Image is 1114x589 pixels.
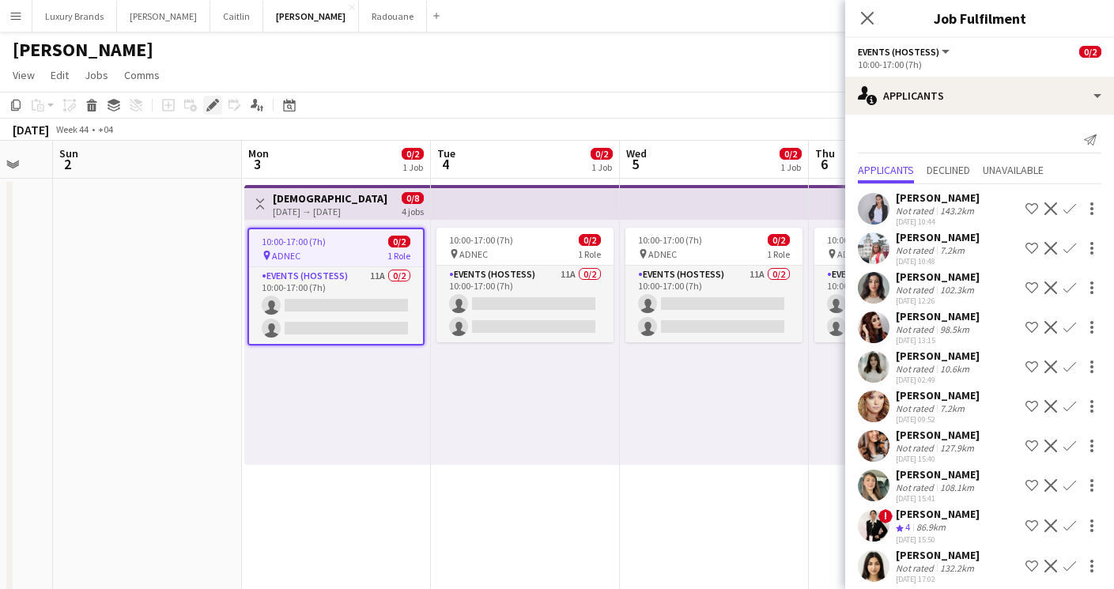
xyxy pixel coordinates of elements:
div: Not rated [896,323,937,335]
span: Jobs [85,68,108,82]
div: [PERSON_NAME] [896,467,980,481]
span: Edit [51,68,69,82]
span: ADNEC [837,248,866,260]
div: Not rated [896,244,937,256]
span: 1 Role [767,248,790,260]
div: 86.9km [913,521,949,534]
a: Comms [118,65,166,85]
div: [DATE] 17:02 [896,574,980,584]
span: Wed [626,146,647,160]
a: Edit [44,65,75,85]
span: 0/2 [402,148,424,160]
span: 0/8 [402,192,424,204]
span: Applicants [858,164,914,176]
div: Applicants [845,77,1114,115]
div: 10.6km [937,363,972,375]
div: Not rated [896,481,937,493]
span: 3 [246,155,269,173]
div: [PERSON_NAME] [896,428,980,442]
div: [PERSON_NAME] [896,270,980,284]
div: 7.2km [937,244,968,256]
h1: [PERSON_NAME] [13,38,153,62]
span: 4 [905,521,910,533]
app-card-role: Events (Hostess)11A0/210:00-17:00 (7h) [814,266,991,342]
app-card-role: Events (Hostess)11A0/210:00-17:00 (7h) [625,266,802,342]
a: Jobs [78,65,115,85]
span: 0/2 [591,148,613,160]
div: 132.2km [937,562,977,574]
span: 10:00-17:00 (7h) [827,234,891,246]
span: 0/2 [579,234,601,246]
div: Not rated [896,442,937,454]
div: [DATE] 09:52 [896,414,980,425]
div: [DATE] → [DATE] [273,206,391,217]
div: [DATE] 13:15 [896,335,980,345]
div: [DATE] 15:40 [896,454,980,464]
app-job-card: 10:00-17:00 (7h)0/2 ADNEC1 RoleEvents (Hostess)11A0/210:00-17:00 (7h) [247,228,425,345]
div: [DATE] [13,122,49,138]
span: Sun [59,146,78,160]
span: ADNEC [648,248,677,260]
span: 6 [813,155,835,173]
div: 98.5km [937,323,972,335]
div: 102.3km [937,284,977,296]
span: 2 [57,155,78,173]
div: [DATE] 15:41 [896,493,980,504]
span: Unavailable [983,164,1044,176]
button: Caitlin [210,1,263,32]
span: 1 Role [387,250,410,262]
div: [PERSON_NAME] [896,388,980,402]
app-card-role: Events (Hostess)11A0/210:00-17:00 (7h) [249,267,423,344]
button: Events (Hostess) [858,46,952,58]
button: Luxury Brands [32,1,117,32]
div: Not rated [896,205,937,217]
div: [PERSON_NAME] [896,309,980,323]
span: 5 [624,155,647,173]
span: View [13,68,35,82]
div: [PERSON_NAME] [896,507,980,521]
div: 7.2km [937,402,968,414]
div: 1 Job [780,161,801,173]
div: [PERSON_NAME] [896,349,980,363]
span: ! [878,509,893,523]
div: 4 jobs [402,204,424,217]
div: 1 Job [402,161,423,173]
span: 10:00-17:00 (7h) [449,234,513,246]
span: Tue [437,146,455,160]
div: 127.9km [937,442,977,454]
div: Not rated [896,363,937,375]
app-job-card: 10:00-17:00 (7h)0/2 ADNEC1 RoleEvents (Hostess)11A0/210:00-17:00 (7h) [814,228,991,342]
div: 10:00-17:00 (7h) [858,59,1101,70]
span: ADNEC [459,248,488,260]
div: 143.2km [937,205,977,217]
span: Week 44 [52,123,92,135]
div: [DATE] 10:48 [896,256,980,266]
span: 4 [435,155,455,173]
app-card-role: Events (Hostess)11A0/210:00-17:00 (7h) [436,266,614,342]
div: [DATE] 10:44 [896,217,980,227]
span: Events (Hostess) [858,46,939,58]
app-job-card: 10:00-17:00 (7h)0/2 ADNEC1 RoleEvents (Hostess)11A0/210:00-17:00 (7h) [436,228,614,342]
h3: Job Fulfilment [845,8,1114,28]
button: [PERSON_NAME] [117,1,210,32]
div: Not rated [896,562,937,574]
span: 0/2 [1079,46,1101,58]
span: ADNEC [272,250,300,262]
div: [DATE] 12:26 [896,296,980,306]
span: 0/2 [780,148,802,160]
h3: [DEMOGRAPHIC_DATA] Hostess | ADIPEC Exhibition | [GEOGRAPHIC_DATA] | [DATE]-[DATE] [273,191,391,206]
span: Declined [927,164,970,176]
div: 1 Job [591,161,612,173]
div: 108.1km [937,481,977,493]
span: Mon [248,146,269,160]
div: [PERSON_NAME] [896,230,980,244]
app-job-card: 10:00-17:00 (7h)0/2 ADNEC1 RoleEvents (Hostess)11A0/210:00-17:00 (7h) [625,228,802,342]
span: 10:00-17:00 (7h) [638,234,702,246]
span: Comms [124,68,160,82]
span: 1 Role [578,248,601,260]
a: View [6,65,41,85]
